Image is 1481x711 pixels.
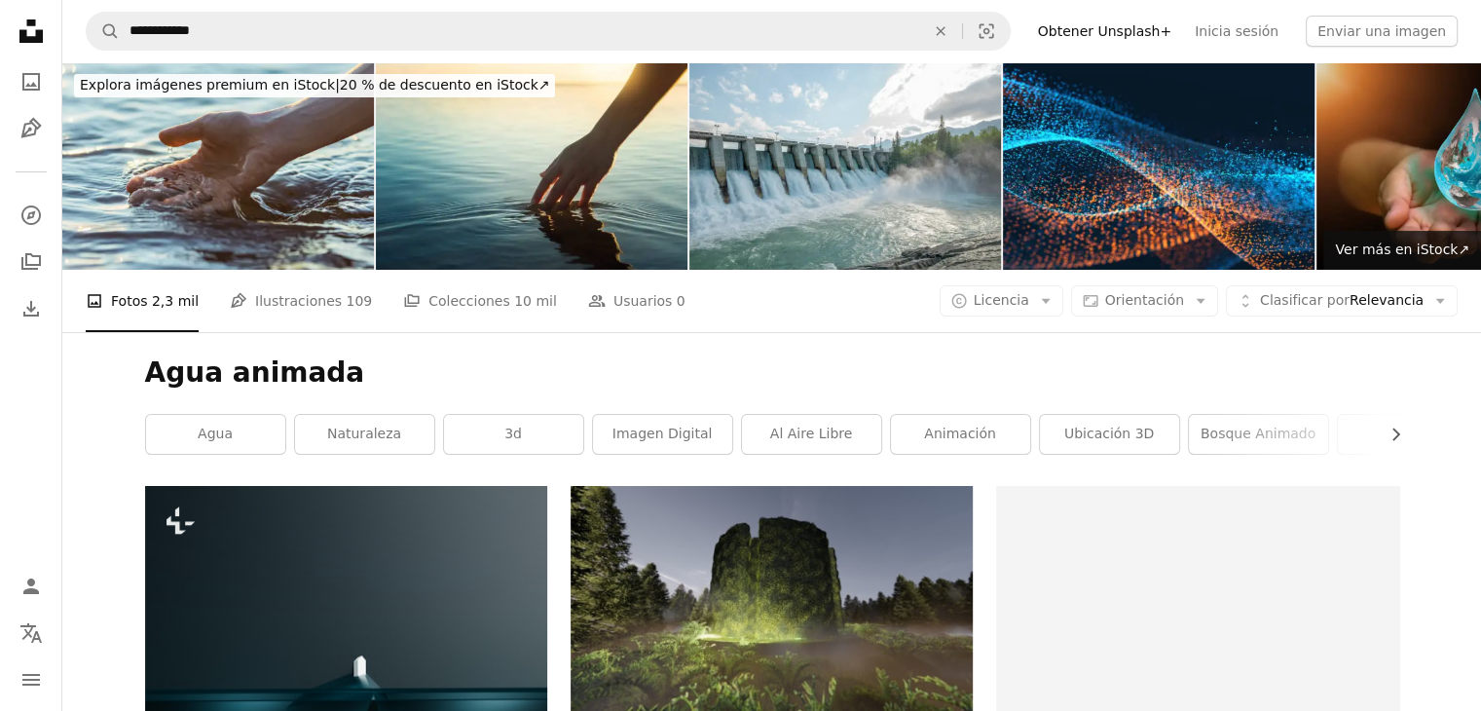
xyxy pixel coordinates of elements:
[1260,292,1350,308] span: Clasificar por
[12,62,51,101] a: Fotos
[12,12,51,55] a: Inicio — Unsplash
[1226,285,1458,317] button: Clasificar porRelevancia
[12,614,51,653] button: Idioma
[1306,16,1458,47] button: Enviar una imagen
[571,590,973,608] a: Una imagen generada por computadora de una escena del bosque
[963,13,1010,50] button: Búsqueda visual
[1003,62,1314,270] img: Fondo colorido
[12,660,51,699] button: Menú
[12,567,51,606] a: Iniciar sesión / Registrarse
[1183,16,1290,47] a: Inicia sesión
[12,109,51,148] a: Ilustraciones
[376,62,687,270] img: Gente feliz en la naturaleza. Una mujer sintiendo y tocando el agua del océano durante la puesta ...
[514,290,557,312] span: 10 mil
[677,290,685,312] span: 0
[1323,231,1481,270] a: Ver más en iStock↗
[62,62,374,270] img: Hand touching water.
[146,415,285,454] a: Agua
[12,243,51,281] a: Colecciones
[742,415,881,454] a: al aire libre
[86,12,1011,51] form: Encuentra imágenes en todo el sitio
[145,355,1399,391] h1: Agua animada
[1189,415,1328,454] a: Bosque animado
[1260,291,1424,311] span: Relevancia
[62,62,567,109] a: Explora imágenes premium en iStock|20 % de descuento en iStock↗
[12,289,51,328] a: Historial de descargas
[940,285,1063,317] button: Licencia
[1071,285,1218,317] button: Orientación
[295,415,434,454] a: naturaleza
[1040,415,1179,454] a: Ubicación 3D
[974,292,1029,308] span: Licencia
[1026,16,1183,47] a: Obtener Unsplash+
[1338,415,1477,454] a: natural
[87,13,120,50] button: Buscar en Unsplash
[1378,415,1399,454] button: desplazar lista a la derecha
[919,13,962,50] button: Borrar
[1105,292,1184,308] span: Orientación
[230,270,372,332] a: Ilustraciones 109
[80,77,549,93] span: 20 % de descuento en iStock ↗
[1335,242,1469,257] span: Ver más en iStock ↗
[593,415,732,454] a: Imagen digital
[403,270,557,332] a: Colecciones 10 mil
[444,415,583,454] a: 3d
[689,62,1001,270] img: El agua se precipita a través de la presa hidroeléctrica
[891,415,1030,454] a: animación
[80,77,340,93] span: Explora imágenes premium en iStock |
[346,290,372,312] span: 109
[588,270,685,332] a: Usuarios 0
[12,196,51,235] a: Explorar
